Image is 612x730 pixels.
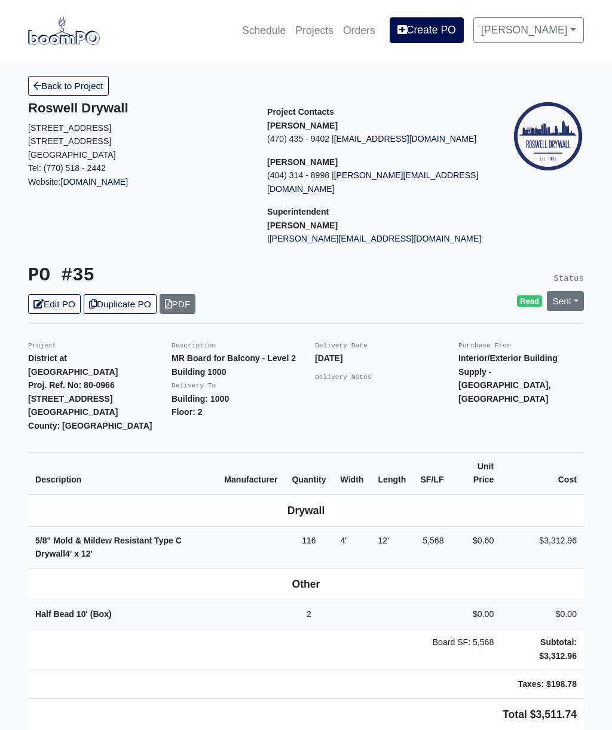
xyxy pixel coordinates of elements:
[315,353,343,363] strong: [DATE]
[28,394,113,404] strong: [STREET_ADDRESS]
[28,380,115,390] strong: Proj. Ref. No: 80-0966
[172,382,216,389] small: Delivery To
[473,17,584,42] a: [PERSON_NAME]
[28,76,109,96] a: Back to Project
[267,121,338,130] strong: [PERSON_NAME]
[451,452,501,494] th: Unit Price
[284,452,333,494] th: Quantity
[501,670,584,699] td: Taxes: $198.78
[413,452,451,494] th: SF/LF
[451,600,501,628] td: $0.00
[501,452,584,494] th: Cost
[172,342,216,349] small: Description
[28,452,217,494] th: Description
[267,107,334,117] span: Project Contacts
[267,207,329,216] span: Superintendent
[237,17,290,44] a: Schedule
[65,549,72,558] span: 4'
[28,161,249,175] p: Tel: (770) 518 - 2442
[28,407,118,417] strong: [GEOGRAPHIC_DATA]
[28,148,249,162] p: [GEOGRAPHIC_DATA]
[28,121,249,135] p: [STREET_ADDRESS]
[267,169,488,196] p: (404) 314 - 8998 |
[378,536,388,545] span: 12'
[292,578,320,590] b: Other
[267,157,338,167] strong: [PERSON_NAME]
[341,536,347,545] span: 4'
[371,452,413,494] th: Length
[517,295,543,307] span: Read
[28,342,56,349] small: Project
[160,294,196,314] a: PDF
[270,234,481,243] a: [PERSON_NAME][EMAIL_ADDRESS][DOMAIN_NAME]
[284,526,333,568] td: 116
[315,342,368,349] small: Delivery Date
[451,526,501,568] td: $0.60
[172,394,229,404] strong: Building: 1000
[35,536,182,559] strong: 5/8" Mold & Mildew Resistant Type C Drywall
[28,265,297,287] h3: PO #35
[172,353,296,377] strong: MR Board for Balcony - Level 2 Building 1000
[458,342,511,349] small: Purchase From
[28,100,249,188] div: Website:
[74,549,79,558] span: x
[28,698,584,730] td: Total $3,511.74
[61,177,128,187] a: [DOMAIN_NAME]
[267,221,338,230] strong: [PERSON_NAME]
[547,291,584,311] a: Sent
[458,352,584,405] p: Interior/Exterior Building Supply - [GEOGRAPHIC_DATA], [GEOGRAPHIC_DATA]
[267,170,478,194] a: [PERSON_NAME][EMAIL_ADDRESS][DOMAIN_NAME]
[553,274,584,283] small: Status
[315,374,372,381] small: Delivery Notes
[28,294,81,314] a: Edit PO
[172,407,203,417] strong: Floor: 2
[28,421,152,430] strong: County: [GEOGRAPHIC_DATA]
[284,600,333,628] td: 2
[333,452,371,494] th: Width
[501,526,584,568] td: $3,312.96
[334,134,477,143] a: [EMAIL_ADDRESS][DOMAIN_NAME]
[28,353,118,377] strong: District at [GEOGRAPHIC_DATA]
[287,505,325,517] b: Drywall
[35,609,112,619] strong: Half Bead 10' (Box)
[338,17,380,44] a: Orders
[28,135,249,148] p: [STREET_ADDRESS]
[501,628,584,670] td: Subtotal: $3,312.96
[433,637,494,647] span: Board SF: 5,568
[217,452,284,494] th: Manufacturer
[267,232,488,246] p: |
[28,100,249,116] h5: Roswell Drywall
[28,17,100,44] img: boomPO
[390,17,464,42] a: Create PO
[413,526,451,568] td: 5,568
[84,294,157,314] a: Duplicate PO
[267,132,488,146] p: (470) 435 - 9402 |
[81,549,93,558] span: 12'
[501,600,584,628] td: $0.00
[290,17,338,44] a: Projects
